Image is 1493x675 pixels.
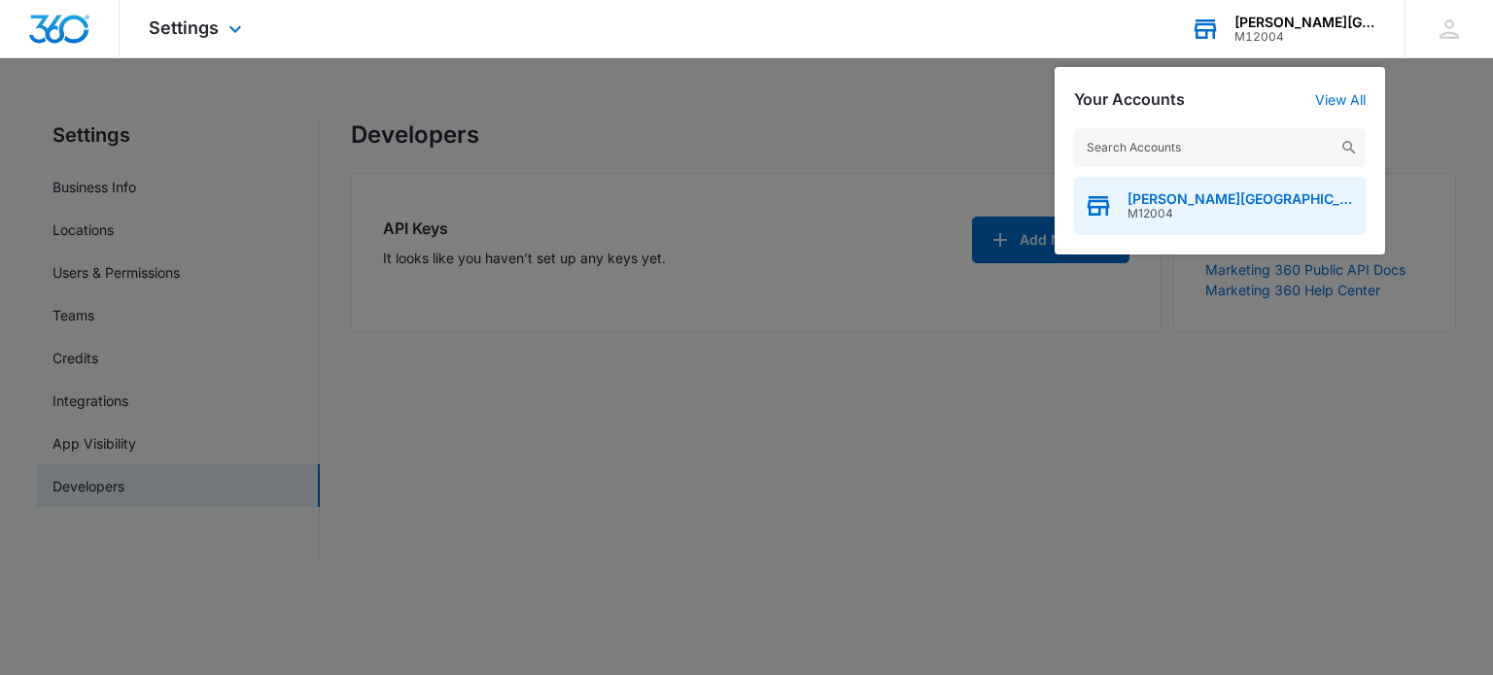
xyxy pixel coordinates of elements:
span: M12004 [1128,207,1356,220]
button: [PERSON_NAME][GEOGRAPHIC_DATA]M12004 [1074,177,1366,235]
h2: Your Accounts [1074,90,1185,109]
span: Settings [149,17,219,38]
input: Search Accounts [1074,128,1366,167]
div: account name [1234,15,1376,30]
a: View All [1315,91,1366,108]
span: [PERSON_NAME][GEOGRAPHIC_DATA] [1128,191,1356,207]
div: account id [1234,30,1376,44]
